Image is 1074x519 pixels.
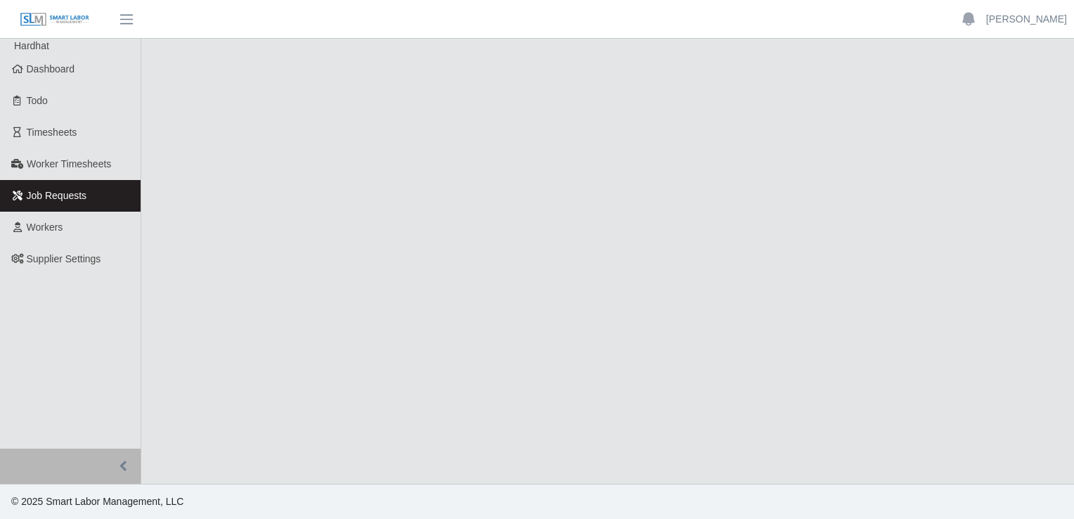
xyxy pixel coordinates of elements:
span: © 2025 Smart Labor Management, LLC [11,496,183,507]
span: Workers [27,222,63,233]
a: [PERSON_NAME] [986,12,1067,27]
span: Job Requests [27,190,87,201]
span: Dashboard [27,63,75,75]
img: SLM Logo [20,12,90,27]
span: Supplier Settings [27,253,101,264]
span: Timesheets [27,127,77,138]
span: Todo [27,95,48,106]
span: Hardhat [14,40,49,51]
span: Worker Timesheets [27,158,111,169]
